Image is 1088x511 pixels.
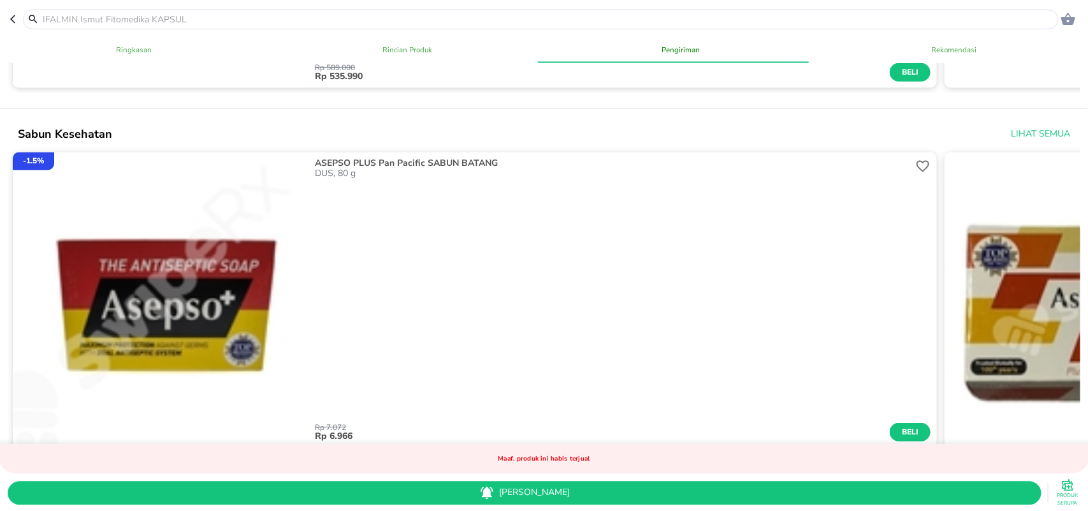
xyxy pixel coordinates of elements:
p: Rp 6.966 [315,432,890,442]
p: Produk Serupa [1055,492,1080,507]
button: Beli [890,63,931,82]
img: ID123333-1.ebcd4835-f069-4994-a5f5-2e8fd1315b54.jpeg [13,152,308,448]
p: Rp 7.072 [315,424,890,432]
p: ASEPSO PLUS Pan Pacific SABUN BATANG [315,159,910,169]
span: Ringkasan [5,44,263,57]
span: Beli [899,426,921,440]
span: Pengiriman [552,44,810,57]
p: DUS, 80 g [315,169,913,179]
span: Rekomendasi [825,44,1083,57]
button: Lihat Semua [1006,123,1073,147]
button: Produk Serupa [1055,480,1080,506]
span: indicator [538,62,808,63]
button: [PERSON_NAME] [8,482,1041,505]
p: - 1.5 % [23,156,44,167]
p: Rp 589.000 [315,64,890,71]
button: Beli [890,424,931,442]
span: Rincian Produk [279,44,537,57]
span: Lihat Semua [1011,127,1070,143]
p: Rp 535.990 [315,71,890,82]
span: [PERSON_NAME] [18,485,1031,501]
span: Beli [899,66,921,79]
p: Maaf, produk ini habis terjual [498,448,590,471]
input: IFALMIN Ismut Fitomedika KAPSUL [41,13,1055,26]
